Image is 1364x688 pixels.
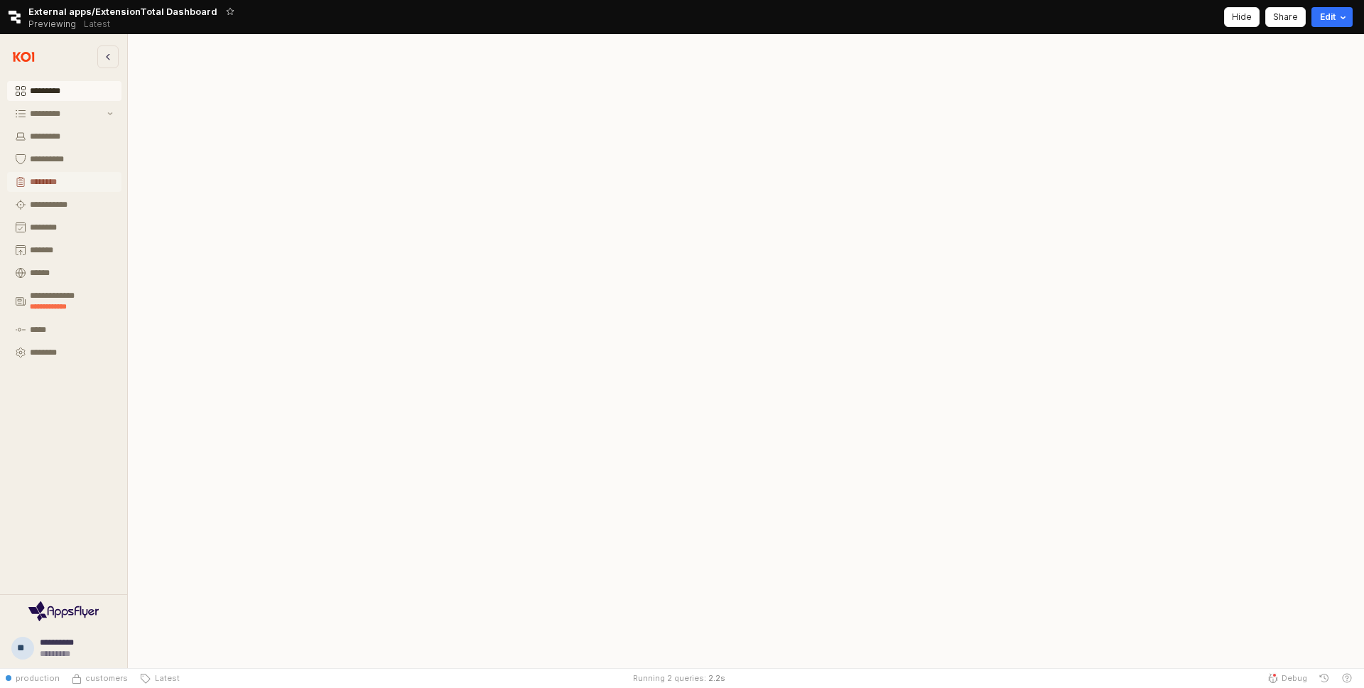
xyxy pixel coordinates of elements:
button: Dashboard [7,81,121,101]
button: Inventory [7,104,121,124]
p: Latest [84,18,110,30]
button: Edit [1311,7,1353,27]
button: Publish [7,240,121,260]
span: Latest [151,672,180,684]
button: Koidex [7,263,121,283]
span: Previewing [28,17,76,31]
main: App Frame [128,34,1364,668]
button: Share app [1265,7,1306,27]
button: History [1313,668,1336,688]
button: Help [1336,668,1358,688]
p: Share [1273,11,1298,23]
button: Audit [7,320,121,340]
button: Guardrails [7,149,121,169]
div: Hide [1232,8,1252,26]
button: Hide app [1224,7,1260,27]
span: 2.2 s [708,672,725,684]
button: Releases and History [76,14,118,34]
span: External apps/ExtensionTotal Dashboard [28,4,217,18]
span: Debug [1282,672,1307,684]
div: Running 2 queries: [633,672,706,684]
button: Requests [7,217,121,237]
button: Debug [1262,668,1313,688]
button: Remediation [7,195,121,215]
span: production [16,672,60,684]
div: Previewing Latest [28,14,118,34]
span: customers [85,672,128,684]
button: Settings [7,343,121,362]
button: Threat Center [7,286,121,317]
button: Latest [134,668,185,688]
button: Add app to favorites [223,4,237,18]
button: Endpoints [7,127,121,146]
button: Policies [7,172,121,192]
button: Source Control [65,668,134,688]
